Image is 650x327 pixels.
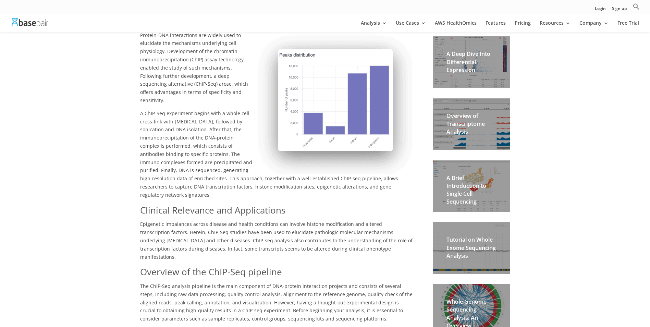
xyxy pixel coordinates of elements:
[633,3,640,14] a: Search Icon Link
[446,50,496,77] h2: A Deep Dive Into Differential Expression
[140,32,248,104] span: Protein-DNA interactions are widely used to elucidate the mechanisms underlying cell physiology. ...
[396,21,426,32] a: Use Cases
[486,21,506,32] a: Features
[435,21,477,32] a: AWS HealthOmics
[140,283,413,322] span: The ChIP-Seq analysis pipeline is the main component of DNA-protein interaction projects and cons...
[540,21,571,32] a: Resources
[361,21,387,32] a: Analysis
[258,26,413,174] img: Peaks distribution
[633,3,640,10] svg: Search
[140,204,285,216] span: Clinical Relevance and Applications
[617,21,639,32] a: Free Trial
[140,110,398,198] span: A ChIP-Seq experiment begins with a whole cell cross-link with [MEDICAL_DATA], followed by sonica...
[612,7,627,14] a: Sign up
[140,221,413,260] span: Epigenetic imbalances across disease and health conditions can involve histone modification and a...
[446,112,496,140] h2: Overview of Transcriptome Analysis
[446,236,496,263] h2: Tutorial on Whole Exome Sequencing Analysis
[515,21,531,32] a: Pricing
[140,266,282,278] span: Overview of the ChIP-Seq pipeline
[518,278,642,319] iframe: Drift Widget Chat Controller
[595,7,606,14] a: Login
[446,174,496,209] h2: A Brief Introduction to Single Cell Sequencing
[12,18,48,28] img: Basepair
[579,21,609,32] a: Company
